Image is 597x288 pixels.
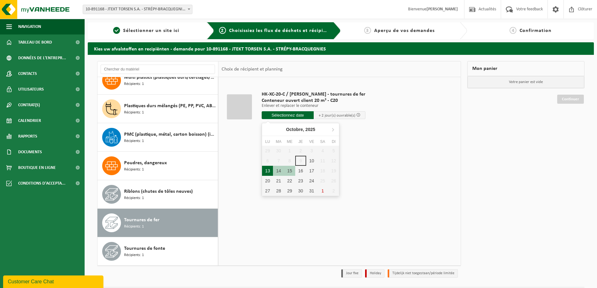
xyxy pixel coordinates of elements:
[341,269,362,278] li: Jour fixe
[229,28,333,33] span: Choisissiez les flux de déchets et récipients
[124,138,144,144] span: Récipients: 1
[273,166,284,176] div: 14
[124,252,144,258] span: Récipients: 1
[101,65,215,74] input: Chercher du matériel
[262,186,273,196] div: 27
[306,139,317,145] div: Ve
[557,95,584,104] a: Continuer
[262,139,273,145] div: Lu
[124,159,167,167] span: Poudres, dangereux
[123,28,179,33] span: Sélectionner un site ici
[218,61,286,77] div: Choix de récipient et planning
[97,123,218,152] button: PMC (plastique, métal, carton boisson) (industriel) Récipients: 1
[306,166,317,176] div: 17
[124,224,144,230] span: Récipients: 1
[18,50,66,66] span: Données de l'entrepr...
[273,139,284,145] div: Ma
[113,27,120,34] span: 1
[124,216,160,224] span: Tournures de fer
[3,274,105,288] iframe: chat widget
[295,176,306,186] div: 23
[18,113,41,128] span: Calendrier
[262,166,273,176] div: 13
[374,28,435,33] span: Aperçu de vos demandes
[18,160,56,175] span: Boutique en ligne
[97,95,218,123] button: Plastiques durs mélangés (PE, PP, PVC, ABS, PC, PA, ...), recyclable (industriel) Récipients: 1
[273,186,284,196] div: 28
[306,186,317,196] div: 31
[328,139,339,145] div: Di
[388,269,458,278] li: Tijdelijk niet toegestaan/période limitée
[306,156,317,166] div: 10
[18,19,41,34] span: Navigation
[124,81,144,87] span: Récipients: 1
[295,166,306,176] div: 16
[124,245,165,252] span: Tournures de fonte
[427,7,458,12] strong: [PERSON_NAME]
[219,27,226,34] span: 2
[467,61,584,76] div: Mon panier
[91,27,202,34] a: 1Sélectionner un site ici
[306,176,317,186] div: 24
[18,81,44,97] span: Utilisateurs
[262,91,365,97] span: HK-XC-20-C / [PERSON_NAME] - tournures de fer
[284,124,318,134] div: Octobre,
[97,237,218,265] button: Tournures de fonte Récipients: 1
[18,128,37,144] span: Rapports
[284,166,295,176] div: 15
[124,74,216,81] span: Multi plastics (plastiques durs/cerclages/EPS/film naturel/film mélange/PMC)
[284,176,295,186] div: 22
[18,144,42,160] span: Documents
[97,152,218,180] button: Poudres, dangereux Récipients: 1
[18,34,52,50] span: Tableau de bord
[262,176,273,186] div: 20
[97,180,218,209] button: Riblons (chutes de tôles neuves) Récipients: 1
[18,66,37,81] span: Contacts
[468,76,584,88] p: Votre panier est vide
[262,111,314,119] input: Sélectionnez date
[18,175,65,191] span: Conditions d'accepta...
[284,186,295,196] div: 29
[273,176,284,186] div: 21
[295,139,306,145] div: Je
[317,139,328,145] div: Sa
[124,195,144,201] span: Récipients: 1
[88,42,594,55] h2: Kies uw afvalstoffen en recipiënten - demande pour 10-891168 - JTEKT TORSEN S.A. - STRÉPY-BRACQUE...
[510,27,516,34] span: 4
[262,97,365,104] span: Conteneur ouvert client 20 m³ - C20
[124,188,193,195] span: Riblons (chutes de tôles neuves)
[124,131,216,138] span: PMC (plastique, métal, carton boisson) (industriel)
[520,28,552,33] span: Confirmation
[124,102,216,110] span: Plastiques durs mélangés (PE, PP, PVC, ABS, PC, PA, ...), recyclable (industriel)
[365,269,385,278] li: Holiday
[262,104,365,108] p: Enlever et replacer le conteneur
[284,139,295,145] div: Me
[306,127,315,132] i: 2025
[295,186,306,196] div: 30
[97,209,218,237] button: Tournures de fer Récipients: 1
[18,97,40,113] span: Contrat(s)
[97,66,218,95] button: Multi plastics (plastiques durs/cerclages/EPS/film naturel/film mélange/PMC) Récipients: 1
[83,5,192,14] span: 10-891168 - JTEKT TORSEN S.A. - STRÉPY-BRACQUEGNIES
[124,110,144,116] span: Récipients: 1
[124,167,144,173] span: Récipients: 1
[319,113,355,118] span: + 2 jour(s) ouvrable(s)
[364,27,371,34] span: 3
